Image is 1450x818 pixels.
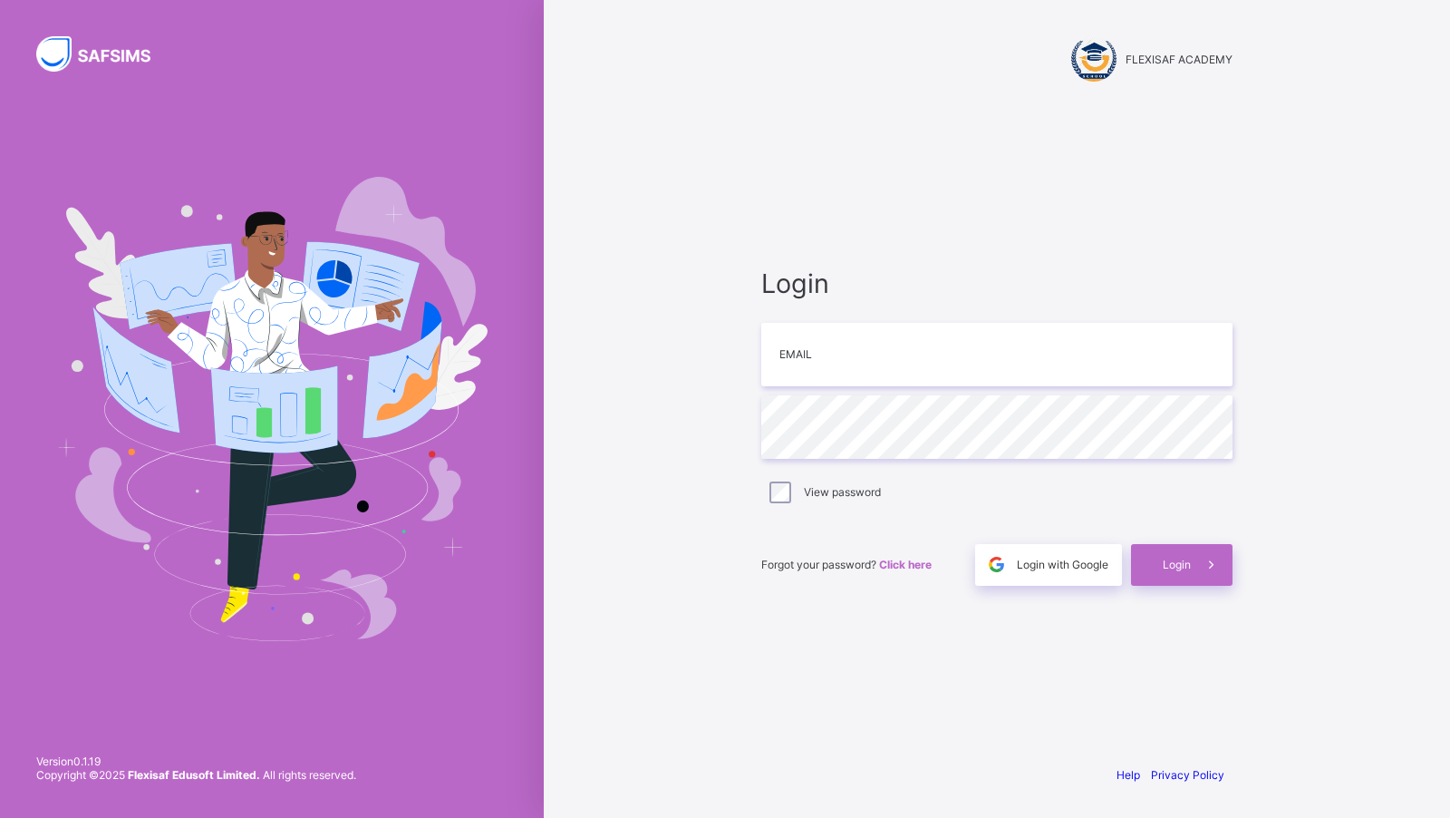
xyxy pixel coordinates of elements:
[879,558,932,571] a: Click here
[1163,558,1191,571] span: Login
[986,554,1007,575] img: google.396cfc9801f0270233282035f929180a.svg
[1151,768,1224,782] a: Privacy Policy
[128,768,260,782] strong: Flexisaf Edusoft Limited.
[36,768,356,782] span: Copyright © 2025 All rights reserved.
[56,177,488,641] img: Hero Image
[36,36,172,72] img: SAFSIMS Logo
[804,485,881,499] label: View password
[761,558,932,571] span: Forgot your password?
[761,268,1232,299] span: Login
[1017,558,1108,571] span: Login with Google
[1126,53,1232,66] span: FLEXISAF ACADEMY
[36,755,356,768] span: Version 0.1.19
[1116,768,1140,782] a: Help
